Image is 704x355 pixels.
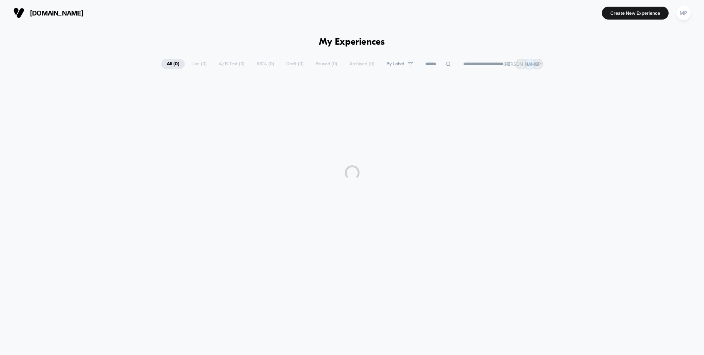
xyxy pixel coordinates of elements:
button: [DOMAIN_NAME] [11,7,86,19]
h1: My Experiences [319,37,385,48]
img: Visually logo [13,7,24,18]
span: [DOMAIN_NAME] [30,9,83,17]
span: All ( 0 ) [161,59,185,69]
button: Create New Experience [602,7,669,20]
div: MP [676,6,691,20]
button: MP [674,6,693,21]
span: By Label [386,61,404,67]
p: [PERSON_NAME] [503,61,539,67]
